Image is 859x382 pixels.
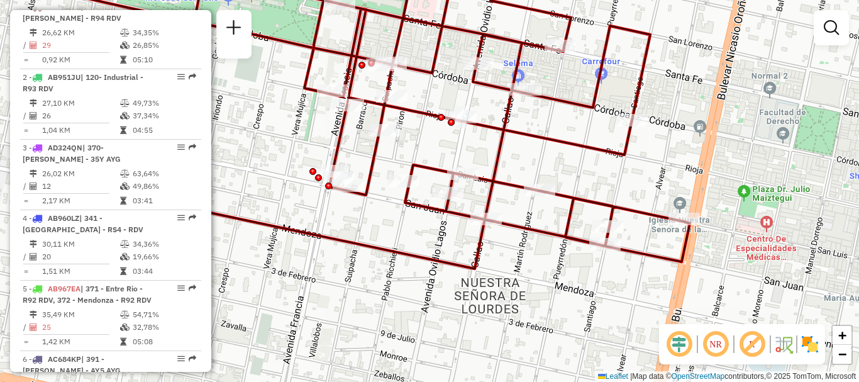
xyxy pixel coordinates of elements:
[48,284,80,293] span: AB967EA
[120,240,130,248] i: % de utilização do peso
[120,99,130,107] i: % de utilização do peso
[132,250,196,263] td: 19,66%
[48,143,82,152] span: AD324QN
[42,308,119,321] td: 35,49 KM
[132,265,196,278] td: 03:44
[23,39,29,52] td: /
[23,284,152,305] span: | 371 - Entre Rio - R92 RDV, 372 - Mendonza - R92 RDV
[177,143,185,151] em: Opções
[701,329,731,359] span: Ocultar NR
[42,250,119,263] td: 20
[42,167,119,180] td: 26,02 KM
[838,346,846,362] span: −
[23,180,29,193] td: /
[773,334,794,354] img: Fluxo de ruas
[189,284,196,292] em: Rota exportada
[30,323,37,331] i: Total de Atividades
[30,240,37,248] i: Distância Total
[23,53,29,66] td: =
[23,321,29,334] td: /
[48,72,80,82] span: AB951JU
[30,170,37,177] i: Distância Total
[120,126,126,134] i: Tempo total em rota
[23,354,121,375] span: 6 -
[132,321,196,334] td: 32,78%
[42,53,119,66] td: 0,92 KM
[132,335,196,348] td: 05:08
[23,2,121,23] span: 1 -
[664,329,694,359] span: Ocultar deslocamento
[120,170,130,177] i: % de utilização do peso
[30,253,37,261] i: Total de Atividades
[132,308,196,321] td: 54,71%
[30,112,37,120] i: Total de Atividades
[23,265,29,278] td: =
[833,326,851,345] a: Zoom in
[42,124,119,137] td: 1,04 KM
[120,56,126,64] i: Tempo total em rota
[23,110,29,122] td: /
[132,124,196,137] td: 04:55
[672,372,725,381] a: OpenStreetMap
[800,334,820,354] img: Exibir/Ocultar setores
[30,311,37,318] i: Distância Total
[737,329,767,359] span: Exibir rótulo
[23,284,152,305] span: 5 -
[177,214,185,222] em: Opções
[23,194,29,207] td: =
[838,327,846,343] span: +
[120,112,130,120] i: % de utilização da cubagem
[132,110,196,122] td: 37,34%
[132,238,196,250] td: 34,36%
[120,323,130,331] i: % de utilização da cubagem
[48,2,80,11] span: AB967EB
[42,194,119,207] td: 2,17 KM
[189,143,196,151] em: Rota exportada
[177,73,185,81] em: Opções
[30,29,37,37] i: Distância Total
[177,355,185,362] em: Opções
[23,335,29,348] td: =
[120,42,130,49] i: % de utilização da cubagem
[48,213,79,223] span: AB960LZ
[23,213,143,234] span: | 341 -[GEOGRAPHIC_DATA] - RS4 - RDV
[189,214,196,222] em: Rota exportada
[23,72,143,93] span: 2 -
[42,39,119,52] td: 29
[23,143,121,164] span: | 370- [PERSON_NAME] - 35Y AYG
[132,39,196,52] td: 26,85%
[30,99,37,107] i: Distância Total
[189,355,196,362] em: Rota exportada
[23,143,121,164] span: 3 -
[120,29,130,37] i: % de utilização do peso
[120,267,126,275] i: Tempo total em rota
[833,345,851,364] a: Zoom out
[42,97,119,110] td: 27,10 KM
[42,265,119,278] td: 1,51 KM
[132,97,196,110] td: 49,73%
[48,354,81,364] span: AC684KP
[120,197,126,205] i: Tempo total em rota
[23,250,29,263] td: /
[23,72,143,93] span: | 120- Industrial - R93 RDV
[120,338,126,345] i: Tempo total em rota
[42,110,119,122] td: 26
[132,26,196,39] td: 34,35%
[221,15,247,43] a: Nova sessão e pesquisa
[819,15,844,40] a: Exibir filtros
[132,53,196,66] td: 05:10
[120,183,130,190] i: % de utilização da cubagem
[42,180,119,193] td: 12
[42,238,119,250] td: 30,11 KM
[42,335,119,348] td: 1,42 KM
[630,372,632,381] span: |
[30,183,37,190] i: Total de Atividades
[132,194,196,207] td: 03:41
[132,167,196,180] td: 63,64%
[42,321,119,334] td: 25
[23,213,143,234] span: 4 -
[132,180,196,193] td: 49,86%
[189,73,196,81] em: Rota exportada
[177,284,185,292] em: Opções
[23,2,121,23] span: | 421 - [PERSON_NAME] - R94 RDV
